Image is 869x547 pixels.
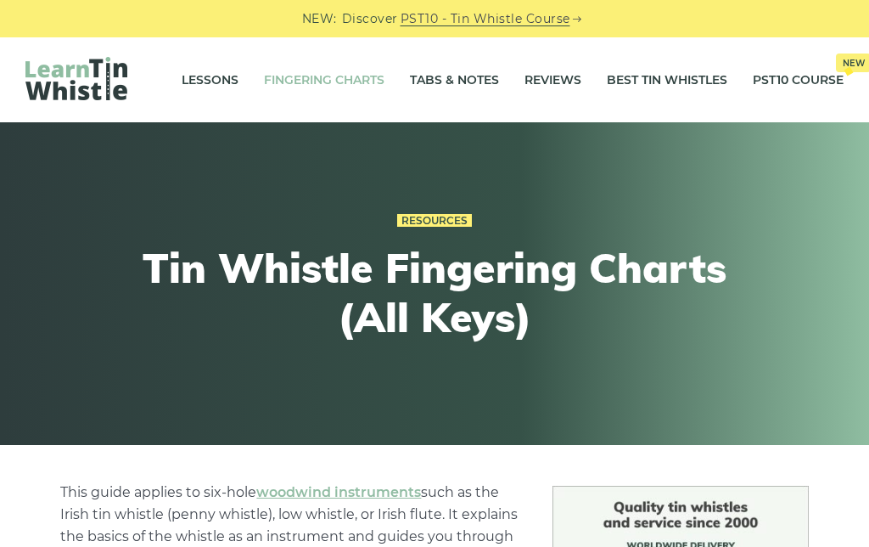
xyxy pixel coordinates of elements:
a: Best Tin Whistles [607,59,727,101]
a: woodwind instruments [256,484,421,500]
a: Resources [397,214,472,228]
a: Tabs & Notes [410,59,499,101]
img: LearnTinWhistle.com [25,57,127,100]
a: Fingering Charts [264,59,384,101]
h1: Tin Whistle Fingering Charts (All Keys) [122,244,747,341]
a: PST10 CourseNew [753,59,844,101]
a: Lessons [182,59,238,101]
a: Reviews [524,59,581,101]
